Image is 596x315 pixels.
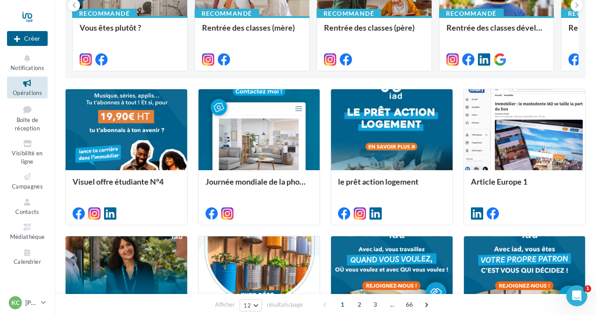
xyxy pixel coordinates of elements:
[566,285,587,306] iframe: Intercom live chat
[111,115,166,124] p: Environ 8 minutes
[7,220,48,242] a: Médiathèque
[73,177,180,195] div: Visuel offre étudiante N°4
[38,77,160,85] a: [EMAIL_ADDRESS][DOMAIN_NAME]
[206,177,313,195] div: Journée mondiale de la photographie
[15,116,40,132] span: Boîte de réception
[15,208,39,215] span: Contacts
[7,77,48,98] a: Opérations
[244,302,251,309] span: 12
[80,23,180,41] div: Vous êtes plutôt ?
[34,152,148,161] div: Associer Facebook à Digitaleo
[11,298,20,307] span: KC
[402,297,417,311] span: 66
[12,65,163,86] div: Suivez ce pas à pas et si besoin, écrivez-nous à
[7,137,48,167] a: Visibilité en ligne
[352,297,366,311] span: 2
[10,64,44,71] span: Notifications
[12,34,163,65] div: Débuter sur les Réseaux Sociaux
[439,9,504,18] div: Recommandé
[240,299,262,311] button: 12
[35,234,70,269] button: Actualités
[71,256,115,262] span: Conversations
[25,298,38,307] p: [PERSON_NAME]
[7,31,48,46] div: Nouvelle campagne
[7,102,48,134] a: Boîte de réception
[385,297,399,311] span: ...
[111,256,134,262] span: Tâches
[7,196,48,217] a: Contacts
[72,9,137,18] div: Recommandé
[7,170,48,192] a: Campagnes
[335,297,349,311] span: 1
[39,91,53,105] img: Profile image for Service-Client
[584,285,591,292] span: 1
[10,233,45,240] span: Médiathèque
[7,52,48,73] button: Notifications
[34,223,152,239] b: relier à votre page Facebook.
[140,234,175,269] button: Aide
[7,294,48,311] a: KC [PERSON_NAME]
[7,246,48,267] a: Calendrier
[7,31,48,46] button: Créer
[70,234,105,269] button: Conversations
[12,150,42,165] span: Visibilité en ligne
[71,4,105,19] h1: Tâches
[153,3,169,19] div: Fermer
[471,177,579,195] div: Article Europe 1
[105,234,140,269] button: Tâches
[12,183,43,190] span: Campagnes
[34,167,152,194] div: 👉 Assurez-vous d' de vos pages.
[368,297,382,311] span: 3
[37,256,67,262] span: Actualités
[195,9,259,18] div: Recommandé
[215,301,235,309] span: Afficher
[56,94,136,103] div: Service-Client de Digitaleo
[338,177,446,195] div: le prêt action logement
[13,89,42,96] span: Opérations
[202,23,303,41] div: Rentrée des classes (mère)
[317,9,381,18] div: Recommandé
[14,259,41,266] span: Calendrier
[267,301,303,309] span: résultats/page
[34,203,152,240] div: 👉 Pour Instagram, vous devez obligatoirement utiliser un ET le
[446,23,547,41] div: Rentrée des classes développement (conseillère)
[34,168,146,193] b: utiliser un profil Facebook et d'être administrateur
[7,256,28,262] span: Accueil
[9,115,35,124] p: 3 étapes
[16,149,159,163] div: 1Associer Facebook à Digitaleo
[151,256,164,262] span: Aide
[324,23,425,41] div: Rentrée des classes (père)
